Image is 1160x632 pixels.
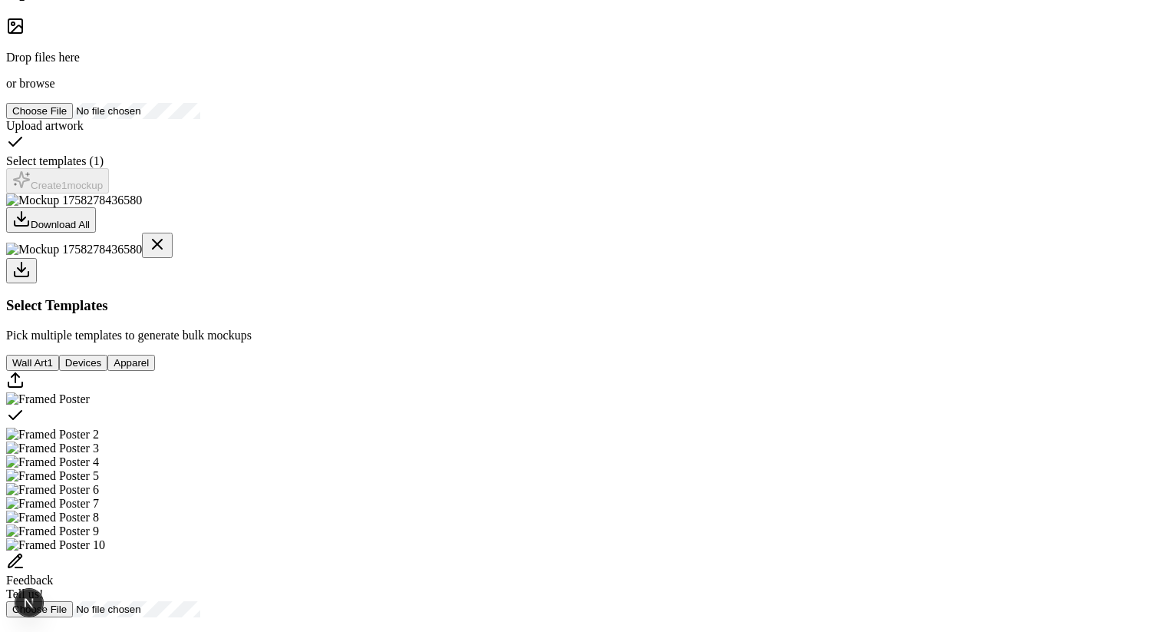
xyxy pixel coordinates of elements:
[6,207,96,233] button: Download All
[6,297,1154,314] h3: Select Templates
[142,233,173,258] button: Delete mockup
[6,574,1154,587] div: Feedback
[19,77,54,90] span: browse
[6,329,1154,342] p: Pick multiple templates to generate bulk mockups
[6,168,109,194] button: Create1mockup
[6,455,99,469] img: Framed Poster 4
[6,483,99,497] img: Framed Poster 6
[6,428,1154,442] div: Select template Framed Poster 2
[47,357,52,369] span: 1
[6,469,1154,483] div: Select template Framed Poster 5
[6,392,90,406] img: Framed Poster
[6,371,1154,392] div: Upload custom PSD template
[6,497,99,511] img: Framed Poster 7
[6,552,1154,601] div: Send feedback
[6,392,1154,428] div: Select template Framed Poster
[6,511,1154,524] div: Select template Framed Poster 8
[6,538,1154,552] div: Select template Framed Poster 10
[6,587,1154,601] div: Tell us!
[6,355,59,371] button: Wall Art1
[6,442,99,455] img: Framed Poster 3
[6,483,1154,497] div: Select template Framed Poster 6
[6,524,1154,538] div: Select template Framed Poster 9
[6,243,142,256] img: Mockup 1758278436580
[6,51,1154,65] p: Drop files here
[6,442,1154,455] div: Select template Framed Poster 3
[6,194,142,207] img: Mockup 1758278436580
[6,524,99,538] img: Framed Poster 9
[6,428,99,442] img: Framed Poster 2
[6,77,1154,91] p: or
[6,119,84,132] span: Upload artwork
[6,154,104,167] span: Select templates ( 1 )
[6,258,37,283] button: Download mockup
[59,355,107,371] button: Devices
[6,511,99,524] img: Framed Poster 8
[6,455,1154,469] div: Select template Framed Poster 4
[12,170,103,191] div: Create 1 mockup
[107,355,155,371] button: Apparel
[6,469,99,483] img: Framed Poster 5
[6,497,1154,511] div: Select template Framed Poster 7
[6,538,105,552] img: Framed Poster 10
